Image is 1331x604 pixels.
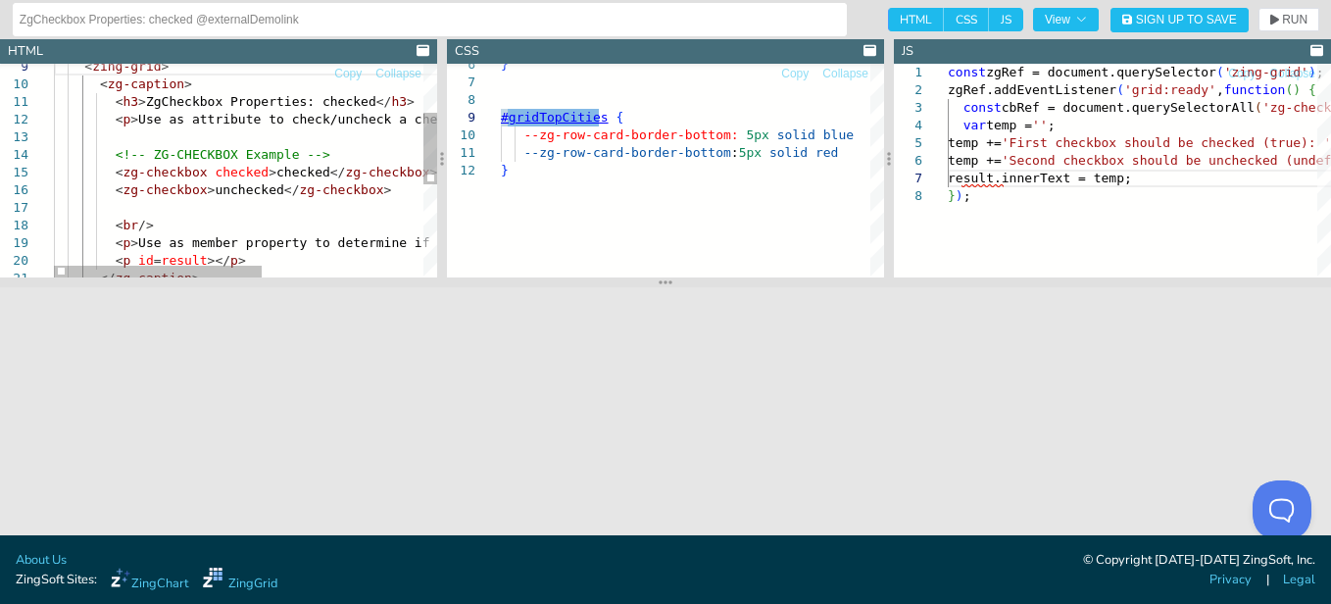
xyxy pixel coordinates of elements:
[116,182,123,197] span: <
[894,81,922,99] div: 2
[948,153,1002,168] span: temp +=
[948,171,1132,185] span: result.innerText = temp;
[333,65,363,83] button: Copy
[1216,82,1224,97] span: ,
[447,109,475,126] div: 9
[208,253,230,268] span: ></
[746,127,768,142] span: 5px
[123,94,138,109] span: h3
[986,118,1032,132] span: temp =
[447,144,475,162] div: 11
[447,74,475,91] div: 7
[1032,118,1048,132] span: ''
[777,127,815,142] span: solid
[1293,82,1301,97] span: )
[1110,8,1249,32] button: Sign Up to Save
[447,162,475,179] div: 12
[184,76,192,91] span: >
[108,76,184,91] span: zg-caption
[781,68,809,79] span: Copy
[1283,571,1315,589] a: Legal
[948,82,1116,97] span: zgRef.addEventListener
[130,235,138,250] span: >
[894,170,922,187] div: 7
[956,188,963,203] span: )
[894,64,922,81] div: 1
[123,112,130,126] span: p
[154,253,162,268] span: =
[1002,100,1255,115] span: cbRef = document.querySelectorAll
[116,235,123,250] span: <
[146,94,376,109] span: ZgCheckbox Properties: checked
[1209,571,1252,589] a: Privacy
[116,253,123,268] span: <
[1216,65,1224,79] span: (
[1033,8,1099,31] button: View
[215,165,269,179] span: checked
[1228,68,1256,79] span: Copy
[894,99,922,117] div: 3
[376,94,392,109] span: </
[208,182,216,197] span: >
[16,551,67,570] a: About Us
[8,42,43,61] div: HTML
[276,165,330,179] span: checked
[1269,68,1315,79] span: Collapse
[384,182,392,197] span: >
[948,65,986,79] span: const
[284,182,300,197] span: </
[523,145,730,160] span: --zg-row-card-border-bottom
[1308,82,1316,97] span: {
[739,145,762,160] span: 5px
[269,165,276,179] span: >
[1258,8,1319,31] button: RUN
[1266,571,1269,589] span: |
[123,165,207,179] span: zg-checkbox
[138,112,475,126] span: Use as attribute to check/uncheck a checkbox
[215,182,283,197] span: unchecked
[16,571,97,589] span: ZingSoft Sites:
[523,127,738,142] span: --zg-row-card-border-bottom:
[123,253,130,268] span: p
[986,65,1216,79] span: zgRef = document.querySelector
[138,235,521,250] span: Use as member property to determine if checkbox ch
[1255,100,1262,115] span: (
[963,118,986,132] span: var
[1224,82,1286,97] span: function
[116,94,123,109] span: <
[1282,14,1307,25] span: RUN
[769,145,808,160] span: solid
[1136,14,1237,25] span: Sign Up to Save
[447,91,475,109] div: 8
[299,182,383,197] span: zg-checkbox
[116,147,330,162] span: <!-- ZG-CHECKBOX Example -->
[162,253,208,268] span: result
[780,65,810,83] button: Copy
[948,135,1002,150] span: temp +=
[20,4,840,35] input: Untitled Demo
[407,94,415,109] span: >
[963,100,1002,115] span: const
[374,65,422,83] button: Collapse
[330,165,346,179] span: </
[822,68,868,79] span: Collapse
[1285,82,1293,97] span: (
[391,94,407,109] span: h3
[823,127,854,142] span: blue
[888,8,1023,31] div: checkbox-group
[821,65,869,83] button: Collapse
[123,235,130,250] span: p
[1227,65,1257,83] button: Copy
[116,165,123,179] span: <
[345,165,429,179] span: zg-checkbox
[455,42,479,61] div: CSS
[731,145,739,160] span: :
[894,152,922,170] div: 6
[815,145,838,160] span: red
[1083,551,1315,571] div: © Copyright [DATE]-[DATE] ZingSoft, Inc.
[894,187,922,205] div: 8
[334,68,362,79] span: Copy
[1253,480,1311,539] iframe: Toggle Customer Support
[948,188,956,203] span: }
[447,126,475,144] div: 10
